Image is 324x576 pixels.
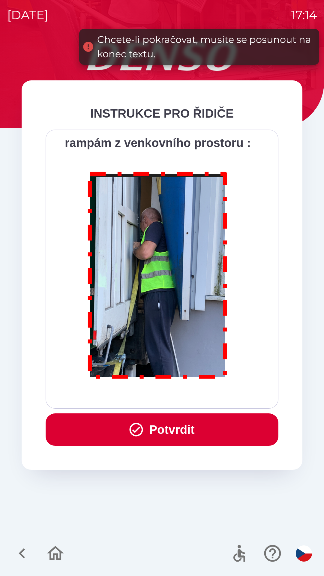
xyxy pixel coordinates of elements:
[7,6,48,24] p: [DATE]
[291,6,317,24] p: 17:14
[296,545,312,562] img: cs flag
[46,104,278,122] div: INSTRUKCE PRO ŘIDIČE
[81,164,235,384] img: M8MNayrTL6gAAAABJRU5ErkJggg==
[46,413,278,446] button: Potvrdit
[22,42,302,71] img: Logo
[97,32,313,61] div: Chcete-li pokračovat, musíte se posunout na konec textu.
